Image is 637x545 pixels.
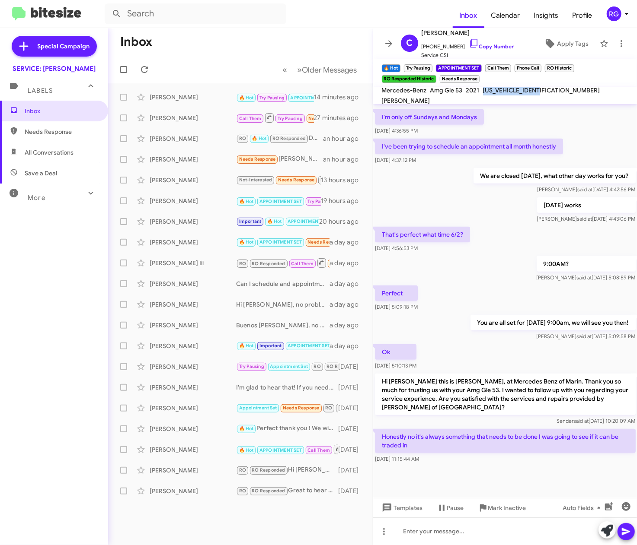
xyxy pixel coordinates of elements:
small: RO Responded Historic [382,75,436,83]
span: RO [314,364,321,369]
span: Mark Inactive [488,500,526,516]
span: Special Campaign [38,42,90,51]
span: Save a Deal [25,169,57,177]
span: Inbox [453,3,484,28]
span: said at [577,215,592,222]
button: RG [599,6,627,21]
div: a day ago [330,259,366,267]
p: Perfect [375,285,418,301]
div: [DATE] [338,466,366,475]
span: More [28,194,45,202]
span: 🔥 Hot [239,447,254,453]
span: Call Them [291,261,314,266]
div: Honestly no it's always something that needs to be done I was going to see if it can be traded in [236,92,314,102]
div: 13 hours ago [321,176,366,184]
span: [PERSON_NAME] [DATE] 5:08:59 PM [536,274,635,281]
span: said at [573,418,589,424]
p: Hi [PERSON_NAME] this is [PERSON_NAME], at Mercedes Benz of Marin. Thank you so much for trusting... [375,374,636,415]
span: 🔥 Hot [239,426,254,431]
span: 🔥 Hot [239,343,254,349]
h1: Inbox [120,35,152,49]
span: Try Pausing [239,364,264,369]
button: Apply Tags [536,36,595,51]
span: 🔥 Hot [267,219,282,224]
span: 2021 [466,86,480,94]
span: RO [325,405,332,411]
div: [PERSON_NAME] [150,404,236,412]
div: 19 hours ago [321,196,366,205]
button: Mark Inactive [471,500,533,516]
span: 🔥 Hot [252,136,266,141]
div: [PERSON_NAME] [150,487,236,495]
p: I've been trying to schedule an appointment all month honestly [375,139,563,154]
div: [PERSON_NAME] -- on a scale of 1 to 10 my experience has been a ZERO. Please talk to Nic. My sati... [236,154,323,164]
span: [DATE] 4:37:12 PM [375,157,416,163]
a: Special Campaign [12,36,97,57]
div: [DATE] [338,404,366,412]
div: [PERSON_NAME] Iii [150,259,236,267]
span: RO Responded [272,136,306,141]
div: Hi [PERSON_NAME], my daughter [PERSON_NAME] wrote an email to you on my behalf this morning regar... [236,403,338,413]
span: Apply Tags [557,36,589,51]
div: Perfect thank you ! We will call/text you when on our way [236,424,338,434]
div: [DATE] [338,425,366,433]
a: Insights [527,3,566,28]
div: [PERSON_NAME] [150,155,236,164]
div: a day ago [330,342,366,350]
p: That's perfect what time 6/2? [375,227,470,242]
a: Profile [566,3,599,28]
small: 🔥 Hot [382,64,400,72]
span: APPOINTMENT SET [259,447,302,453]
div: [PERSON_NAME] [150,279,236,288]
small: Needs Response [440,75,480,83]
span: RO [239,467,246,473]
div: [PERSON_NAME] [150,176,236,184]
span: Labels [28,87,53,95]
span: RO [239,136,246,141]
span: Needs Response [283,405,320,411]
div: [PERSON_NAME] [150,93,236,101]
span: 🔥 Hot [239,199,254,204]
div: a day ago [330,300,366,309]
div: Hi yes it was good. They do need to issue a credit for a service that I was billed for that they ... [236,112,314,123]
span: Appointment Set [270,364,308,369]
div: a day ago [330,321,366,330]
span: APPOINTMENT SET [288,343,330,349]
button: Pause [430,500,471,516]
span: Needs Response [307,239,344,245]
div: [PERSON_NAME] [150,134,236,143]
span: APPOINTMENT SET [291,95,333,101]
div: SERVICE: [PERSON_NAME] [13,64,96,73]
div: [PERSON_NAME] [150,445,236,454]
span: said at [576,274,592,281]
div: [PERSON_NAME] [150,114,236,122]
span: Try Pausing [259,95,285,101]
span: RO Responded [252,488,285,494]
div: [PERSON_NAME] [150,383,236,392]
span: [DATE] 5:10:13 PM [375,362,416,369]
a: Calendar [484,3,527,28]
span: Auto Fields [563,500,604,516]
span: Call Them [307,447,330,453]
nav: Page navigation example [278,61,362,79]
span: Older Messages [302,65,357,75]
span: [PERSON_NAME] [382,97,430,105]
div: [PERSON_NAME] [150,342,236,350]
span: 🔥 Hot [239,239,254,245]
span: APPOINTMENT SET [288,219,330,224]
span: [US_VEHICLE_IDENTIFICATION_NUMBER] [483,86,600,94]
span: Pause [447,500,464,516]
p: I'm only off Sundays and Mondays [375,109,484,125]
div: Hi [PERSON_NAME], sorry for the delay I was checking in with your advisor [PERSON_NAME]. Parts go... [236,361,338,371]
span: [DATE] 4:56:53 PM [375,245,418,251]
span: Amg Gle 53 [430,86,463,94]
span: Try Pausing [307,199,333,204]
span: [DATE] 5:09:18 PM [375,304,418,310]
span: APPOINTMENT SET [259,239,302,245]
div: a day ago [330,279,366,288]
span: All Conversations [25,148,74,157]
div: Can I schedule and appointment for you? [236,279,330,288]
span: RO Responded [252,467,285,473]
input: Search [105,3,286,24]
